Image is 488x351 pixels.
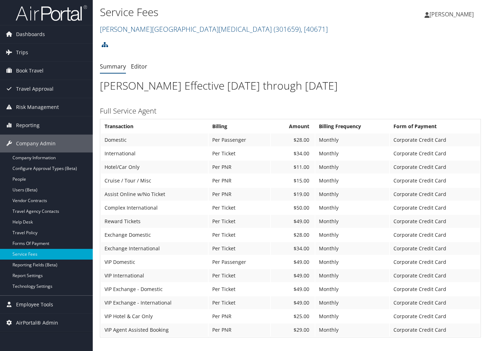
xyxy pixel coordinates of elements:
[315,215,389,228] td: Monthly
[209,242,270,255] td: Per Ticket
[301,24,328,34] span: , [ 40671 ]
[209,283,270,296] td: Per Ticket
[209,174,270,187] td: Per PNR
[209,134,270,146] td: Per Passenger
[390,269,480,282] td: Corporate Credit Card
[16,62,44,80] span: Book Travel
[16,44,28,61] span: Trips
[315,134,389,146] td: Monthly
[101,120,208,133] th: Transaction
[315,296,389,309] td: Monthly
[16,80,54,98] span: Travel Approval
[390,283,480,296] td: Corporate Credit Card
[101,134,208,146] td: Domestic
[209,215,270,228] td: Per Ticket
[390,296,480,309] td: Corporate Credit Card
[271,324,315,336] td: $29.00
[101,324,208,336] td: VIP Agent Assisted Booking
[274,24,301,34] span: ( 301659 )
[390,201,480,214] td: Corporate Credit Card
[271,242,315,255] td: $34.00
[209,161,270,174] td: Per PNR
[271,147,315,160] td: $34.00
[16,25,45,43] span: Dashboards
[315,242,389,255] td: Monthly
[101,147,208,160] td: International
[209,188,270,201] td: Per PNR
[209,120,270,133] th: Billing
[209,310,270,323] td: Per PNR
[390,324,480,336] td: Corporate Credit Card
[271,201,315,214] td: $50.00
[101,310,208,323] td: VIP Hotel & Car Only
[16,296,53,314] span: Employee Tools
[425,4,481,25] a: [PERSON_NAME]
[390,215,480,228] td: Corporate Credit Card
[16,116,40,134] span: Reporting
[131,62,147,70] a: Editor
[315,256,389,269] td: Monthly
[271,174,315,187] td: $15.00
[315,269,389,282] td: Monthly
[390,229,480,241] td: Corporate Credit Card
[390,242,480,255] td: Corporate Credit Card
[390,120,480,133] th: Form of Payment
[271,256,315,269] td: $49.00
[271,310,315,323] td: $25.00
[271,296,315,309] td: $49.00
[16,98,59,116] span: Risk Management
[315,324,389,336] td: Monthly
[315,120,389,133] th: Billing Frequency
[209,229,270,241] td: Per Ticket
[271,120,315,133] th: Amount
[271,188,315,201] td: $19.00
[315,188,389,201] td: Monthly
[100,62,126,70] a: Summary
[390,134,480,146] td: Corporate Credit Card
[101,296,208,309] td: VIP Exchange - International
[315,283,389,296] td: Monthly
[101,229,208,241] td: Exchange Domestic
[271,229,315,241] td: $28.00
[101,242,208,255] td: Exchange International
[209,147,270,160] td: Per Ticket
[209,324,270,336] td: Per PNR
[101,215,208,228] td: Reward Tickets
[100,106,481,116] h3: Full Service Agent
[390,256,480,269] td: Corporate Credit Card
[315,161,389,174] td: Monthly
[100,5,354,20] h1: Service Fees
[16,314,58,332] span: AirPortal® Admin
[271,161,315,174] td: $11.00
[315,229,389,241] td: Monthly
[271,134,315,146] td: $28.00
[315,174,389,187] td: Monthly
[100,78,481,93] h1: [PERSON_NAME] Effective [DATE] through [DATE]
[209,256,270,269] td: Per Passenger
[390,161,480,174] td: Corporate Credit Card
[101,174,208,187] td: Cruise / Tour / Misc
[315,201,389,214] td: Monthly
[390,147,480,160] td: Corporate Credit Card
[101,283,208,296] td: VIP Exchange - Domestic
[101,269,208,282] td: VIP International
[101,201,208,214] td: Complex International
[209,269,270,282] td: Per Ticket
[101,256,208,269] td: VIP Domestic
[429,10,474,18] span: [PERSON_NAME]
[271,215,315,228] td: $49.00
[315,310,389,323] td: Monthly
[101,188,208,201] td: Assist Online w/No Ticket
[271,269,315,282] td: $49.00
[390,174,480,187] td: Corporate Credit Card
[16,135,56,152] span: Company Admin
[390,310,480,323] td: Corporate Credit Card
[315,147,389,160] td: Monthly
[209,296,270,309] td: Per Ticket
[209,201,270,214] td: Per Ticket
[16,5,87,21] img: airportal-logo.png
[100,24,328,34] a: [PERSON_NAME][GEOGRAPHIC_DATA][MEDICAL_DATA]
[390,188,480,201] td: Corporate Credit Card
[101,161,208,174] td: Hotel/Car Only
[271,283,315,296] td: $49.00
